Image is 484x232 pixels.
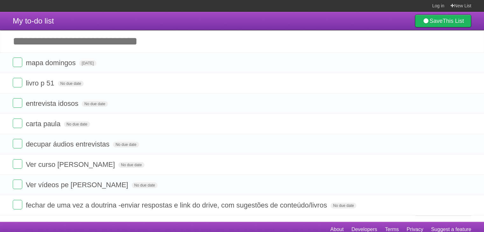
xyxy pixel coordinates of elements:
[26,201,329,209] span: fechar de uma vez a doutrina -enviar respostas e link do drive, com sugestões de conteúdo/livros
[26,59,77,67] span: mapa domingos
[26,181,130,189] span: Ver vídeos pe [PERSON_NAME]
[13,58,22,67] label: Done
[79,60,96,66] span: [DATE]
[13,139,22,148] label: Done
[26,160,116,168] span: Ver curso [PERSON_NAME]
[13,200,22,209] label: Done
[13,98,22,108] label: Done
[331,203,356,208] span: No due date
[415,15,471,27] a: SaveThis List
[64,121,90,127] span: No due date
[26,140,111,148] span: decupar áudios entrevistas
[13,17,54,25] span: My to-do list
[13,78,22,87] label: Done
[118,162,144,168] span: No due date
[26,120,62,128] span: carta paula
[26,79,56,87] span: livro p 51
[13,159,22,169] label: Done
[13,119,22,128] label: Done
[26,99,80,107] span: entrevista idosos
[13,180,22,189] label: Done
[58,81,84,86] span: No due date
[113,142,139,147] span: No due date
[132,182,158,188] span: No due date
[443,18,464,24] b: This List
[82,101,108,107] span: No due date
